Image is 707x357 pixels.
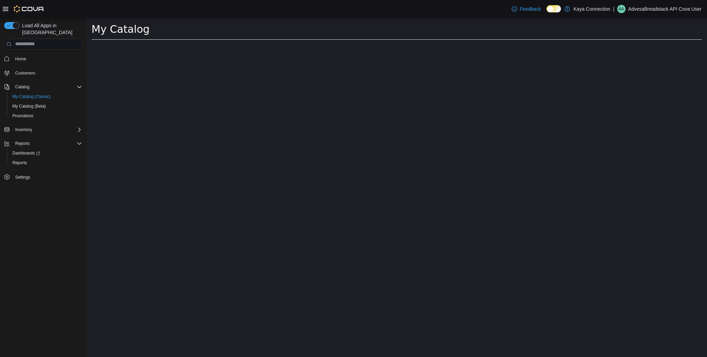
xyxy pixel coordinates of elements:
[7,101,85,111] button: My Catalog (Beta)
[12,172,82,181] span: Settings
[1,54,85,64] button: Home
[509,2,544,16] a: Feedback
[4,51,82,200] nav: Complex example
[15,70,35,76] span: Customers
[12,113,33,119] span: Promotions
[12,94,51,99] span: My Catalog (Classic)
[12,54,82,63] span: Home
[10,159,30,167] a: Reports
[12,139,32,148] button: Reports
[12,150,40,156] span: Dashboards
[10,112,36,120] a: Promotions
[7,148,85,158] a: Dashboards
[613,5,614,13] p: |
[1,139,85,148] button: Reports
[10,149,82,157] span: Dashboards
[12,173,33,181] a: Settings
[12,103,46,109] span: My Catalog (Beta)
[14,6,45,12] img: Cova
[15,127,32,132] span: Inventory
[520,6,541,12] span: Feedback
[10,102,82,110] span: My Catalog (Beta)
[15,141,30,146] span: Reports
[15,56,26,62] span: Home
[573,5,610,13] p: Kaya Connection
[86,18,707,357] iframe: To enrich screen reader interactions, please activate Accessibility in Grammarly extension settings
[1,68,85,78] button: Customers
[12,126,82,134] span: Inventory
[10,92,82,101] span: My Catalog (Classic)
[12,69,38,77] a: Customers
[7,92,85,101] button: My Catalog (Classic)
[10,159,82,167] span: Reports
[19,22,82,36] span: Load All Apps in [GEOGRAPHIC_DATA]
[12,69,82,77] span: Customers
[1,125,85,135] button: Inventory
[12,55,29,63] a: Home
[1,172,85,182] button: Settings
[15,84,29,90] span: Catalog
[12,160,27,166] span: Reports
[12,126,35,134] button: Inventory
[619,5,624,13] span: AA
[10,92,54,101] a: My Catalog (Classic)
[10,102,49,110] a: My Catalog (Beta)
[617,5,626,13] div: AdvesaBreadstack API Cova User
[1,82,85,92] button: Catalog
[546,5,561,12] input: Dark Mode
[15,175,30,180] span: Settings
[12,83,82,91] span: Catalog
[12,139,82,148] span: Reports
[7,111,85,121] button: Promotions
[7,158,85,168] button: Reports
[628,5,701,13] p: AdvesaBreadstack API Cova User
[12,83,32,91] button: Catalog
[10,149,43,157] a: Dashboards
[10,112,82,120] span: Promotions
